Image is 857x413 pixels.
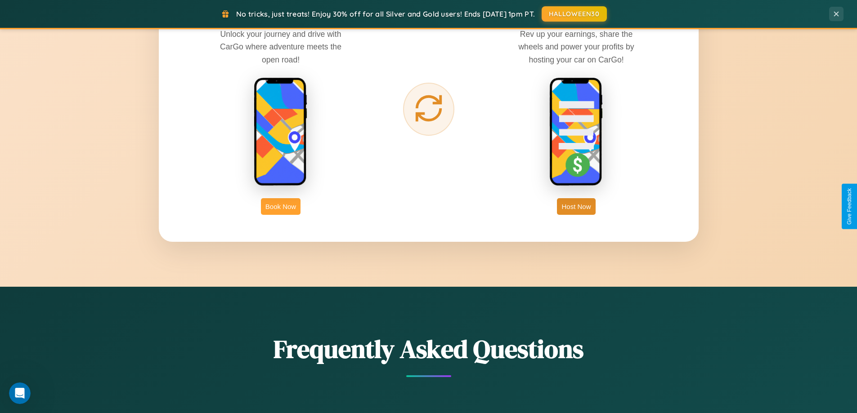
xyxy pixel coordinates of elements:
img: rent phone [254,77,308,187]
button: Host Now [557,198,595,215]
p: Rev up your earnings, share the wheels and power your profits by hosting your car on CarGo! [509,28,644,66]
img: host phone [549,77,603,187]
h2: Frequently Asked Questions [159,332,699,366]
div: Give Feedback [846,188,853,225]
button: Book Now [261,198,301,215]
button: HALLOWEEN30 [542,6,607,22]
p: Unlock your journey and drive with CarGo where adventure meets the open road! [213,28,348,66]
iframe: Intercom live chat [9,382,31,404]
span: No tricks, just treats! Enjoy 30% off for all Silver and Gold users! Ends [DATE] 1pm PT. [236,9,535,18]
